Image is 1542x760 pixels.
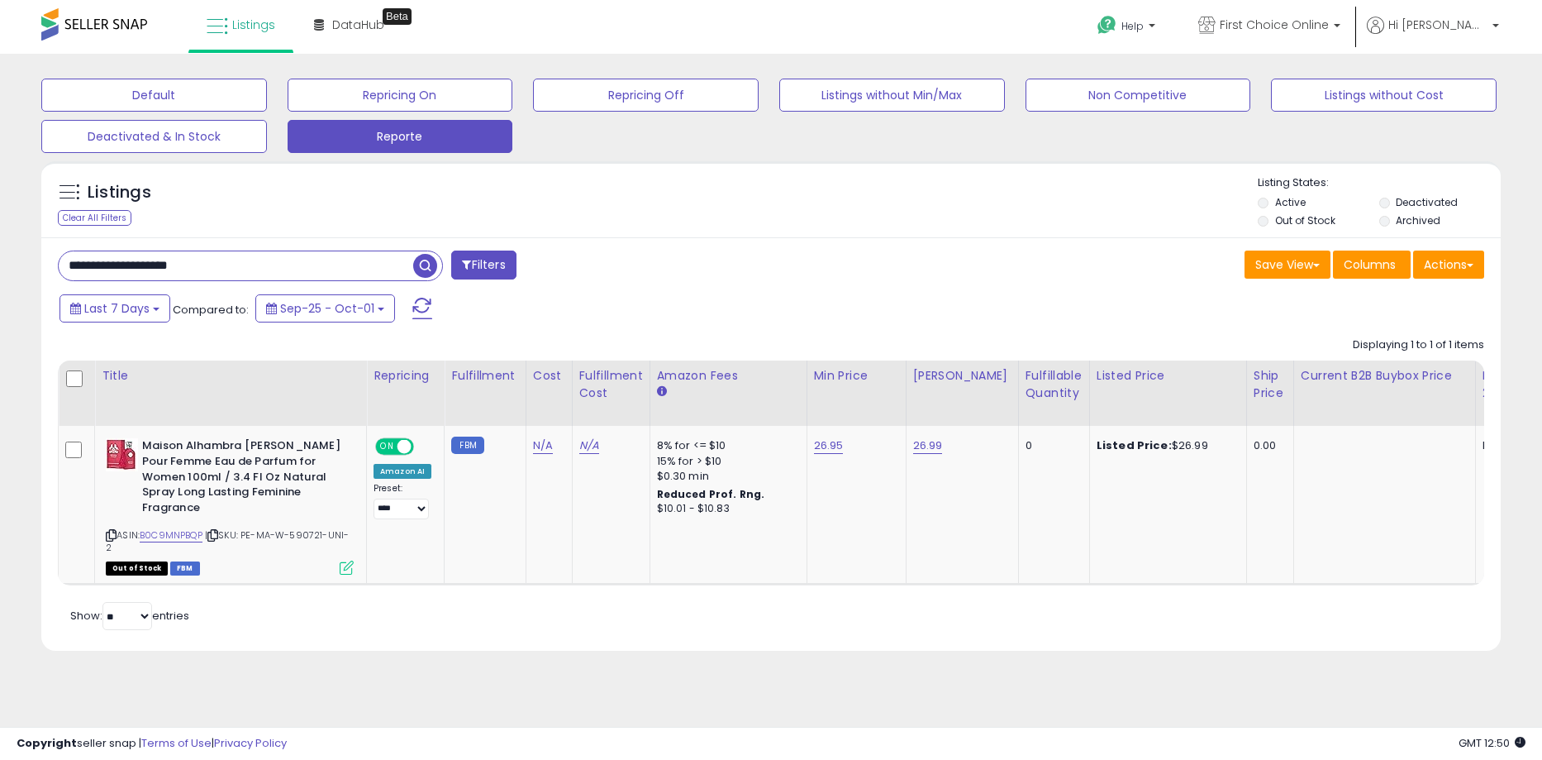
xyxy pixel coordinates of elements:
div: Ship Price [1254,367,1287,402]
label: Archived [1396,213,1440,227]
div: Repricing [374,367,437,385]
button: Last 7 Days [59,294,170,323]
div: 0 [1026,438,1077,453]
div: Clear All Filters [58,210,131,226]
b: Maison Alhambra [PERSON_NAME] Pour Femme Eau de Parfum for Women 100ml / 3.4 Fl Oz Natural Spray ... [142,438,343,519]
div: Amazon AI [374,464,431,479]
div: Min Price [814,367,899,385]
div: seller snap | | [17,736,287,752]
span: FBM [170,562,200,576]
div: 8% for <= $10 [657,438,794,453]
span: Last 7 Days [84,300,150,317]
div: Listed Price [1097,367,1240,385]
button: Repricing Off [533,79,759,112]
label: Active [1275,195,1306,209]
span: Listings [232,17,275,33]
span: ON [377,440,397,454]
div: ASIN: [106,438,354,573]
div: Title [102,367,359,385]
div: 15% for > $10 [657,454,794,469]
div: $10.01 - $10.83 [657,502,794,516]
div: Amazon Fees [657,367,800,385]
small: FBM [451,437,483,454]
label: Deactivated [1396,195,1458,209]
span: Hi [PERSON_NAME] [1388,17,1487,33]
span: | SKU: PE-MA-W-590721-UNI-2 [106,528,349,553]
button: Repricing On [288,79,513,112]
button: Reporte [288,120,513,153]
a: N/A [533,437,553,454]
button: Default [41,79,267,112]
div: N/A [1483,438,1537,453]
div: Fulfillable Quantity [1026,367,1083,402]
a: Privacy Policy [214,735,287,751]
div: Fulfillment Cost [579,367,643,402]
a: Hi [PERSON_NAME] [1367,17,1499,54]
img: 51F2-7AHjTL._SL40_.jpg [106,438,138,471]
span: Show: entries [70,608,189,624]
button: Columns [1333,251,1411,279]
span: Sep-25 - Oct-01 [280,300,374,317]
label: Out of Stock [1275,213,1335,227]
div: 0.00 [1254,438,1281,453]
div: Displaying 1 to 1 of 1 items [1353,337,1484,353]
button: Listings without Min/Max [779,79,1005,112]
b: Reduced Prof. Rng. [657,487,765,501]
a: B0C9MNPBQP [140,528,202,543]
b: Listed Price: [1097,437,1172,453]
strong: Copyright [17,735,77,751]
div: Fulfillment [451,367,518,385]
button: Sep-25 - Oct-01 [255,294,395,323]
small: Amazon Fees. [657,385,667,399]
div: Cost [533,367,565,385]
div: Tooltip anchor [383,8,412,25]
button: Actions [1413,251,1484,279]
button: Non Competitive [1026,79,1251,112]
span: OFF [412,440,438,454]
div: $26.99 [1097,438,1234,453]
span: Compared to: [173,302,249,318]
div: Current B2B Buybox Price [1301,367,1468,385]
button: Filters [451,251,516,280]
a: Terms of Use [141,735,212,751]
span: All listings that are currently out of stock and unavailable for purchase on Amazon [106,562,168,576]
span: Columns [1344,256,1396,273]
a: 26.95 [814,437,844,454]
i: Get Help [1097,15,1117,36]
span: First Choice Online [1220,17,1329,33]
span: 2025-10-9 12:50 GMT [1459,735,1525,751]
a: N/A [579,437,599,454]
a: Help [1084,2,1172,54]
p: Listing States: [1258,175,1500,191]
span: DataHub [332,17,384,33]
div: $0.30 min [657,469,794,484]
button: Listings without Cost [1271,79,1497,112]
button: Deactivated & In Stock [41,120,267,153]
div: Preset: [374,483,431,520]
div: [PERSON_NAME] [913,367,1011,385]
a: 26.99 [913,437,943,454]
button: Save View [1245,251,1330,279]
span: Help [1121,19,1144,33]
h5: Listings [88,181,151,204]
